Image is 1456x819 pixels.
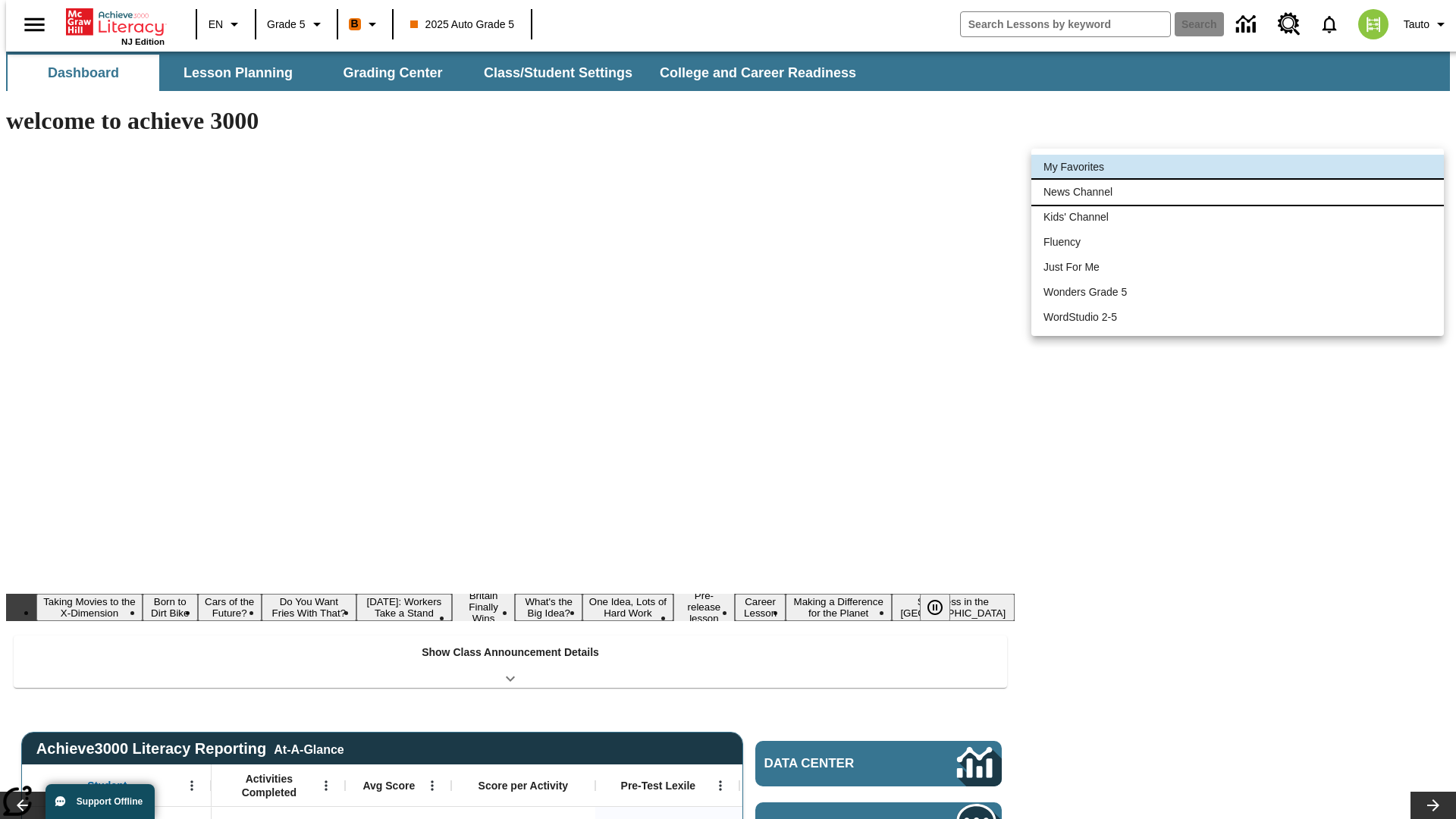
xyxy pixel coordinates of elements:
li: WordStudio 2-5 [1031,305,1444,330]
li: Just For Me [1031,255,1444,280]
li: Kids' Channel [1031,205,1444,230]
li: Fluency [1031,230,1444,255]
li: News Channel [1031,180,1444,205]
li: Wonders Grade 5 [1031,280,1444,305]
li: My Favorites [1031,155,1444,180]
